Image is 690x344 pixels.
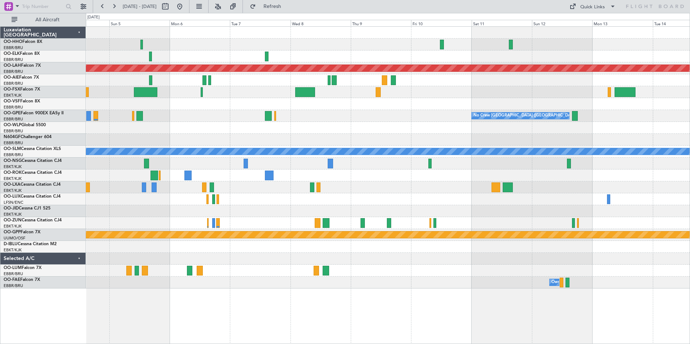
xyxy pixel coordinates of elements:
span: OO-AIE [4,75,19,80]
div: Sun 5 [109,20,170,26]
span: OO-SLM [4,147,21,151]
a: EBBR/BRU [4,140,23,146]
a: EBBR/BRU [4,283,23,288]
a: OO-VSFFalcon 8X [4,99,40,103]
div: Sun 12 [532,20,592,26]
span: OO-GPP [4,230,21,234]
div: Mon 13 [592,20,652,26]
div: Mon 6 [170,20,230,26]
a: EBBR/BRU [4,152,23,158]
a: OO-ELKFalcon 8X [4,52,40,56]
a: OO-ZUNCessna Citation CJ4 [4,218,62,222]
span: OO-LUM [4,266,22,270]
a: LFSN/ENC [4,200,23,205]
span: OO-LUX [4,194,21,199]
a: OO-LUXCessna Citation CJ4 [4,194,61,199]
div: Fri 10 [411,20,471,26]
a: OO-WLPGlobal 5500 [4,123,46,127]
a: OO-SLMCessna Citation XLS [4,147,61,151]
button: All Aircraft [8,14,78,26]
a: EBKT/KJK [4,164,22,169]
span: OO-FSX [4,87,20,92]
a: EBBR/BRU [4,105,23,110]
span: OO-JID [4,206,19,211]
a: EBKT/KJK [4,247,22,253]
span: OO-HHO [4,40,22,44]
span: OO-LAH [4,63,21,68]
a: D-IBLUCessna Citation M2 [4,242,57,246]
a: OO-LUMFalcon 7X [4,266,42,270]
div: Tue 7 [230,20,290,26]
a: OO-GPPFalcon 7X [4,230,40,234]
input: Trip Number [22,1,64,12]
span: OO-LXA [4,182,21,187]
span: OO-WLP [4,123,21,127]
div: Thu 9 [351,20,411,26]
div: Owner Melsbroek Air Base [551,277,601,288]
a: OO-AIEFalcon 7X [4,75,39,80]
span: OO-ROK [4,171,22,175]
span: OO-VSF [4,99,20,103]
span: OO-ELK [4,52,20,56]
a: OO-GPEFalcon 900EX EASy II [4,111,64,115]
button: Refresh [246,1,290,12]
span: OO-ZUN [4,218,22,222]
a: EBBR/BRU [4,116,23,122]
span: OO-NSG [4,159,22,163]
a: EBBR/BRU [4,128,23,134]
a: OO-HHOFalcon 8X [4,40,42,44]
a: EBBR/BRU [4,271,23,277]
a: OO-NSGCessna Citation CJ4 [4,159,62,163]
span: Refresh [257,4,288,9]
div: Wed 8 [291,20,351,26]
a: EBKT/KJK [4,188,22,193]
a: EBKT/KJK [4,93,22,98]
a: EBBR/BRU [4,69,23,74]
a: OO-LXACessna Citation CJ4 [4,182,61,187]
span: All Aircraft [19,17,76,22]
div: Quick Links [580,4,605,11]
a: EBKT/KJK [4,224,22,229]
a: EBKT/KJK [4,212,22,217]
a: EBKT/KJK [4,176,22,181]
a: EBBR/BRU [4,81,23,86]
a: UUMO/OSF [4,235,25,241]
a: N604GFChallenger 604 [4,135,52,139]
span: [DATE] - [DATE] [123,3,157,10]
div: [DATE] [87,14,100,21]
a: EBBR/BRU [4,57,23,62]
div: No Crew [GEOGRAPHIC_DATA] ([GEOGRAPHIC_DATA] National) [473,110,594,121]
button: Quick Links [566,1,619,12]
a: EBBR/BRU [4,45,23,50]
div: Sat 11 [472,20,532,26]
a: OO-JIDCessna CJ1 525 [4,206,51,211]
span: N604GF [4,135,21,139]
a: OO-FSXFalcon 7X [4,87,40,92]
a: OO-LAHFalcon 7X [4,63,41,68]
span: D-IBLU [4,242,18,246]
span: OO-FAE [4,278,20,282]
span: OO-GPE [4,111,21,115]
a: OO-FAEFalcon 7X [4,278,40,282]
a: OO-ROKCessna Citation CJ4 [4,171,62,175]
